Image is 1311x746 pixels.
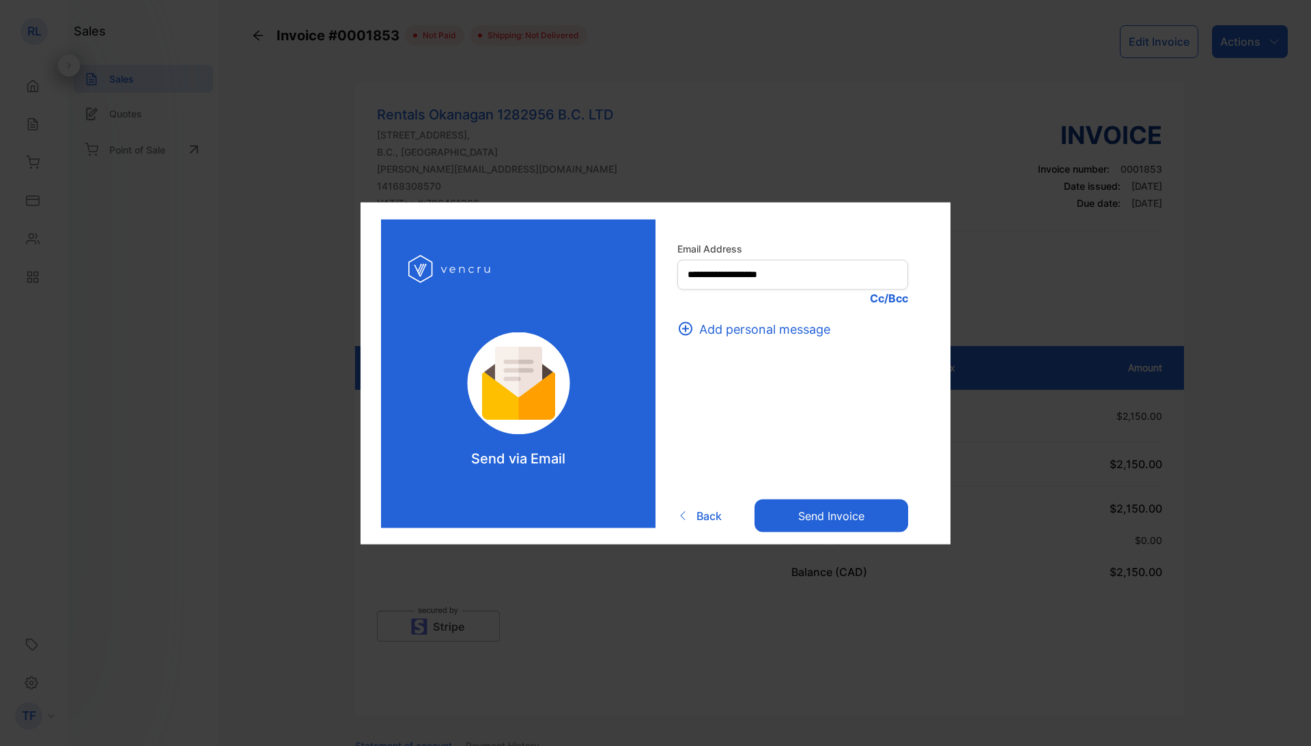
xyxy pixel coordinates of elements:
[471,448,565,468] p: Send via Email
[449,332,589,434] img: log
[677,319,838,338] button: Add personal message
[408,246,494,291] img: log
[677,241,908,255] label: Email Address
[11,5,52,46] button: Open LiveChat chat widget
[699,319,830,338] span: Add personal message
[755,500,908,532] button: Send invoice
[677,289,908,306] p: Cc/Bcc
[696,508,722,524] span: Back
